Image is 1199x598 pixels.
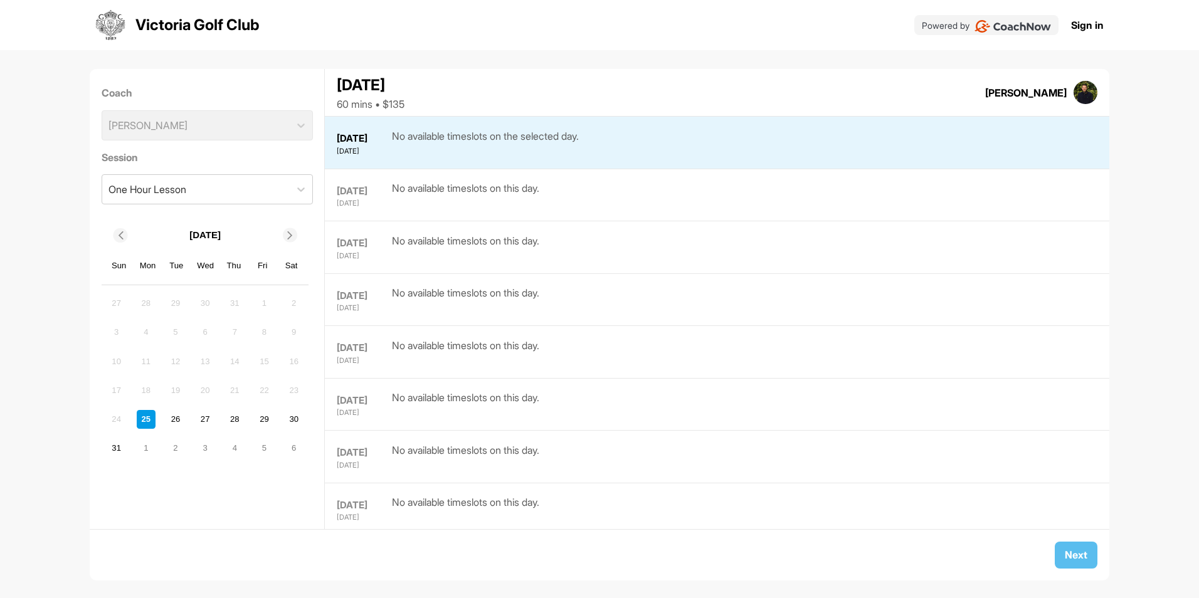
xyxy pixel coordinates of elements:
div: 60 mins • $135 [337,97,404,112]
div: [DATE] [337,446,389,460]
div: Not available Thursday, August 14th, 2025 [225,352,244,370]
div: Choose Sunday, August 31st, 2025 [107,439,126,458]
div: Choose Saturday, August 30th, 2025 [285,410,304,429]
div: [DATE] [337,184,389,199]
div: Not available Friday, August 1st, 2025 [255,294,274,313]
div: Choose Wednesday, August 27th, 2025 [196,410,214,429]
div: [DATE] [337,460,389,471]
div: [DATE] [337,289,389,303]
div: Choose Monday, September 1st, 2025 [137,439,156,458]
div: Not available Monday, August 11th, 2025 [137,352,156,370]
div: Sun [111,258,127,274]
div: No available timeslots on this day. [392,443,539,471]
div: [DATE] [337,407,389,418]
div: No available timeslots on this day. [392,181,539,209]
div: No available timeslots on this day. [392,390,539,418]
div: Not available Thursday, August 21st, 2025 [225,381,244,400]
div: Choose Tuesday, August 26th, 2025 [166,410,185,429]
div: Fri [255,258,271,274]
div: Sat [283,258,300,274]
div: Mon [140,258,156,274]
div: Tue [169,258,185,274]
div: Not available Friday, August 8th, 2025 [255,323,274,342]
button: Next [1055,542,1097,569]
div: [DATE] [337,132,389,146]
div: [PERSON_NAME] [985,85,1067,100]
div: Not available Tuesday, August 5th, 2025 [166,323,185,342]
div: [DATE] [337,74,404,97]
img: logo [95,10,125,40]
div: [DATE] [337,341,389,355]
div: No available timeslots on the selected day. [392,129,579,157]
div: Not available Tuesday, July 29th, 2025 [166,294,185,313]
div: One Hour Lesson [108,182,186,197]
div: [DATE] [337,512,389,523]
div: Not available Saturday, August 16th, 2025 [285,352,304,370]
div: No available timeslots on this day. [392,495,539,523]
div: [DATE] [337,303,389,313]
div: Not available Sunday, July 27th, 2025 [107,294,126,313]
div: [DATE] [337,251,389,261]
div: [DATE] [337,394,389,408]
div: Not available Tuesday, August 12th, 2025 [166,352,185,370]
div: [DATE] [337,355,389,366]
div: [DATE] [337,236,389,251]
div: No available timeslots on this day. [392,285,539,313]
div: Choose Friday, September 5th, 2025 [255,439,274,458]
div: Not available Monday, August 18th, 2025 [137,381,156,400]
div: Not available Wednesday, August 20th, 2025 [196,381,214,400]
div: Not available Tuesday, August 19th, 2025 [166,381,185,400]
div: [DATE] [337,498,389,513]
div: Not available Saturday, August 9th, 2025 [285,323,304,342]
div: Choose Tuesday, September 2nd, 2025 [166,439,185,458]
div: Not available Monday, July 28th, 2025 [137,294,156,313]
a: Sign in [1071,18,1104,33]
p: Victoria Golf Club [135,14,260,36]
div: Not available Friday, August 15th, 2025 [255,352,274,370]
div: Choose Monday, August 25th, 2025 [137,410,156,429]
div: Not available Wednesday, August 6th, 2025 [196,323,214,342]
div: Not available Friday, August 22nd, 2025 [255,381,274,400]
div: [DATE] [337,146,389,157]
div: Not available Saturday, August 2nd, 2025 [285,294,304,313]
div: Not available Sunday, August 10th, 2025 [107,352,126,370]
label: Session [102,150,313,165]
p: [DATE] [189,228,221,243]
img: CoachNow [975,20,1052,33]
p: Powered by [922,19,969,32]
div: Choose Friday, August 29th, 2025 [255,410,274,429]
div: No available timeslots on this day. [392,233,539,261]
div: month 2025-08 [105,292,305,459]
div: Not available Wednesday, August 13th, 2025 [196,352,214,370]
div: Not available Sunday, August 24th, 2025 [107,410,126,429]
div: Not available Sunday, August 3rd, 2025 [107,323,126,342]
div: No available timeslots on this day. [392,338,539,366]
div: Choose Saturday, September 6th, 2025 [285,439,304,458]
div: Choose Wednesday, September 3rd, 2025 [196,439,214,458]
div: Not available Saturday, August 23rd, 2025 [285,381,304,400]
div: Not available Monday, August 4th, 2025 [137,323,156,342]
div: Wed [197,258,213,274]
label: Coach [102,85,313,100]
div: Not available Wednesday, July 30th, 2025 [196,294,214,313]
div: Choose Thursday, September 4th, 2025 [225,439,244,458]
div: Not available Thursday, July 31st, 2025 [225,294,244,313]
img: square_9a6c8adc0b00d20f21d5eea56899bfda.jpg [1074,81,1097,105]
div: [DATE] [337,198,389,209]
div: Choose Thursday, August 28th, 2025 [225,410,244,429]
div: Thu [226,258,242,274]
div: Not available Sunday, August 17th, 2025 [107,381,126,400]
div: Not available Thursday, August 7th, 2025 [225,323,244,342]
